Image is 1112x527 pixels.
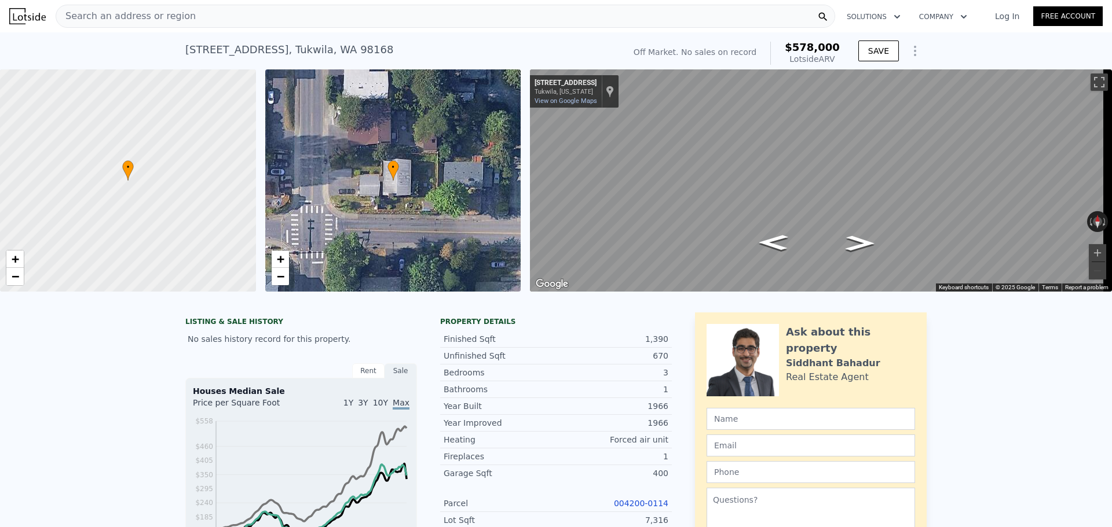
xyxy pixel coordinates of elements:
div: Sale [385,363,417,378]
div: Street View [530,69,1112,292]
a: 004200-0114 [614,499,668,508]
div: Parcel [444,497,556,509]
button: Rotate counterclockwise [1087,211,1093,232]
span: + [276,252,284,266]
a: Open this area in Google Maps (opens a new window) [533,277,571,292]
a: Report a problem [1065,284,1109,290]
div: 3 [556,367,668,378]
a: Zoom in [6,250,24,268]
div: Siddhant Bahadur [786,356,880,370]
div: [STREET_ADDRESS] [535,79,597,88]
span: + [12,252,19,266]
div: Forced air unit [556,434,668,445]
span: Max [393,398,409,410]
button: Company [910,6,976,27]
div: Year Built [444,400,556,412]
div: Bedrooms [444,367,556,378]
div: [STREET_ADDRESS] , Tukwila , WA 98168 [185,42,393,58]
tspan: $460 [195,443,213,451]
div: Bathrooms [444,384,556,395]
img: Google [533,277,571,292]
span: − [276,269,284,283]
div: • [387,160,399,180]
div: LISTING & SALE HISTORY [185,317,417,329]
button: Zoom in [1089,244,1106,261]
span: • [122,162,134,172]
path: Go West, S 150th St [746,231,800,254]
div: Garage Sqft [444,467,556,479]
div: Map [530,69,1112,292]
div: Tukwila, [US_STATE] [535,88,597,95]
span: © 2025 Google [996,284,1035,290]
div: 7,316 [556,514,668,526]
div: Unfinished Sqft [444,350,556,362]
div: 1 [556,384,668,395]
a: Zoom in [272,250,289,268]
button: Toggle fullscreen view [1091,73,1108,91]
tspan: $185 [195,513,213,521]
a: Zoom out [6,268,24,285]
div: Ask about this property [786,324,915,356]
div: Off Market. No sales on record [634,46,756,58]
div: Fireplaces [444,451,556,462]
tspan: $240 [195,499,213,507]
div: 670 [556,350,668,362]
div: Lotside ARV [785,53,840,65]
span: 10Y [373,398,388,407]
span: • [387,162,399,172]
a: Terms (opens in new tab) [1042,284,1058,290]
div: Real Estate Agent [786,370,869,384]
img: Lotside [9,8,46,24]
button: Rotate clockwise [1102,211,1109,232]
div: Price per Square Foot [193,397,301,415]
button: Reset the view [1093,211,1102,232]
span: 1Y [343,398,353,407]
button: Show Options [904,39,927,62]
div: Finished Sqft [444,333,556,345]
button: Zoom out [1089,262,1106,279]
div: No sales history record for this property. [185,329,417,349]
a: Show location on map [606,85,614,98]
div: Lot Sqft [444,514,556,526]
div: 1966 [556,417,668,429]
div: Heating [444,434,556,445]
input: Name [707,408,915,430]
div: 1966 [556,400,668,412]
span: $578,000 [785,41,840,53]
div: • [122,160,134,180]
a: Zoom out [272,268,289,285]
div: Property details [440,317,672,326]
a: Free Account [1033,6,1103,26]
input: Phone [707,461,915,483]
button: SAVE [858,40,899,61]
tspan: $558 [195,417,213,425]
a: View on Google Maps [535,97,597,105]
div: 1 [556,451,668,462]
span: Search an address or region [56,9,196,23]
div: Year Improved [444,417,556,429]
a: Log In [981,10,1033,22]
tspan: $405 [195,456,213,465]
span: − [12,269,19,283]
button: Keyboard shortcuts [939,283,989,292]
tspan: $295 [195,485,213,493]
div: Houses Median Sale [193,385,409,397]
div: Rent [352,363,385,378]
button: Solutions [837,6,910,27]
div: 1,390 [556,333,668,345]
path: Go East, S 150th St [833,232,887,255]
span: 3Y [358,398,368,407]
div: 400 [556,467,668,479]
tspan: $350 [195,471,213,479]
input: Email [707,434,915,456]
